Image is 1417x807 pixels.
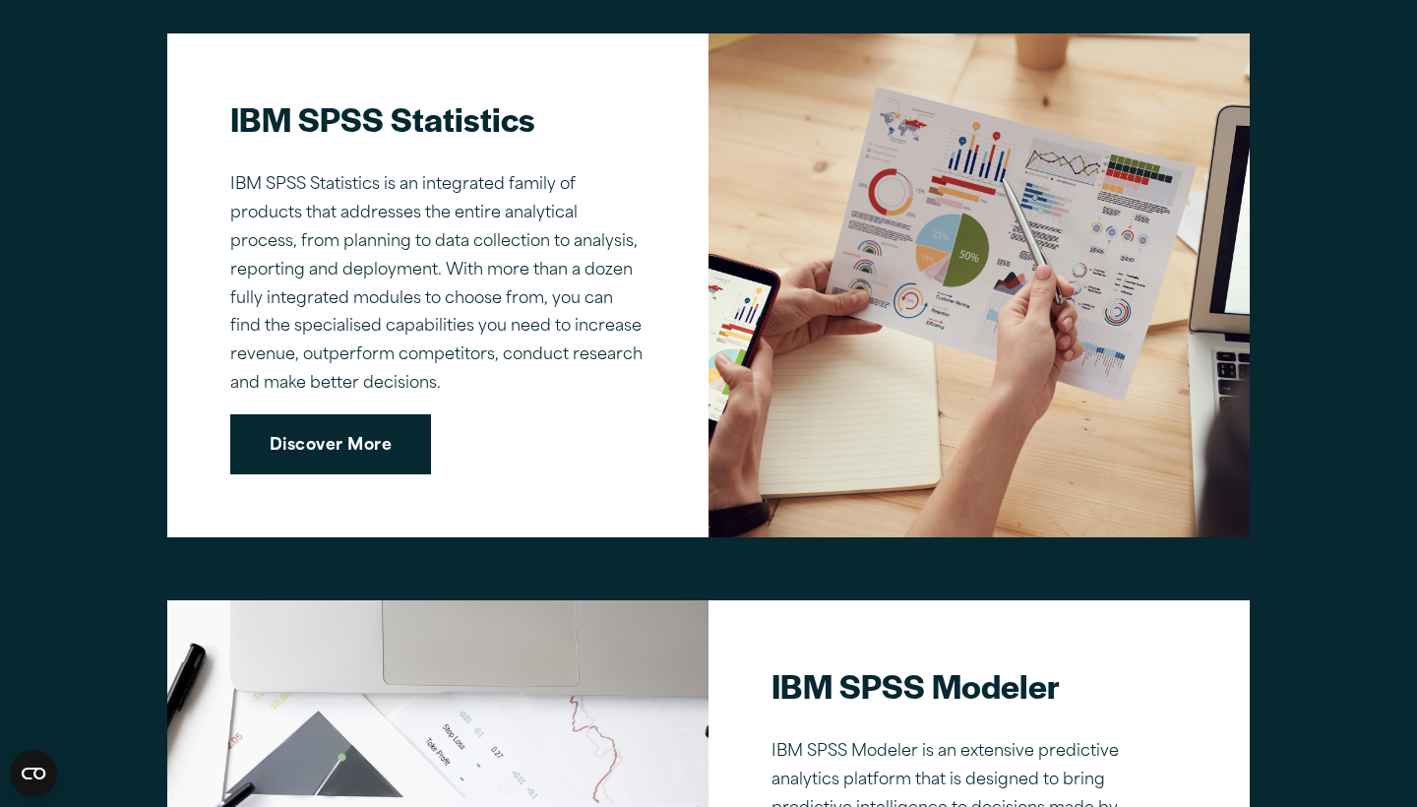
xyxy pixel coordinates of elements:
[771,663,1187,708] h2: IBM SPSS Modeler
[708,33,1250,537] img: IBM SPSS Statistics
[230,96,646,141] h2: IBM SPSS Statistics
[230,171,646,398] p: IBM SPSS Statistics is an integrated family of products that addresses the entire analytical proc...
[10,750,57,797] button: Open CMP widget
[230,414,431,475] a: Discover More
